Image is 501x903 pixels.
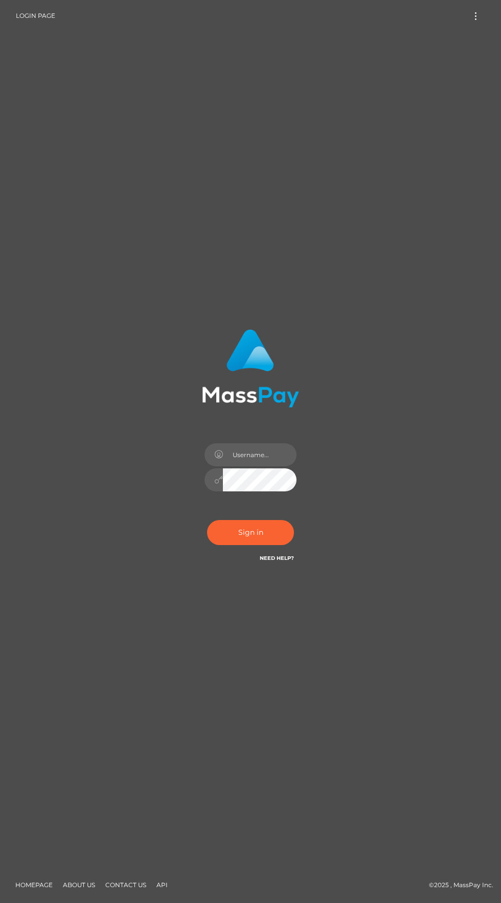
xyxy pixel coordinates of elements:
a: API [152,877,172,893]
a: Contact Us [101,877,150,893]
a: Login Page [16,5,55,27]
a: Homepage [11,877,57,893]
input: Username... [223,443,297,466]
a: About Us [59,877,99,893]
button: Toggle navigation [466,9,485,23]
button: Sign in [207,520,294,545]
div: © 2025 , MassPay Inc. [8,879,493,891]
img: MassPay Login [202,329,299,408]
a: Need Help? [260,555,294,561]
